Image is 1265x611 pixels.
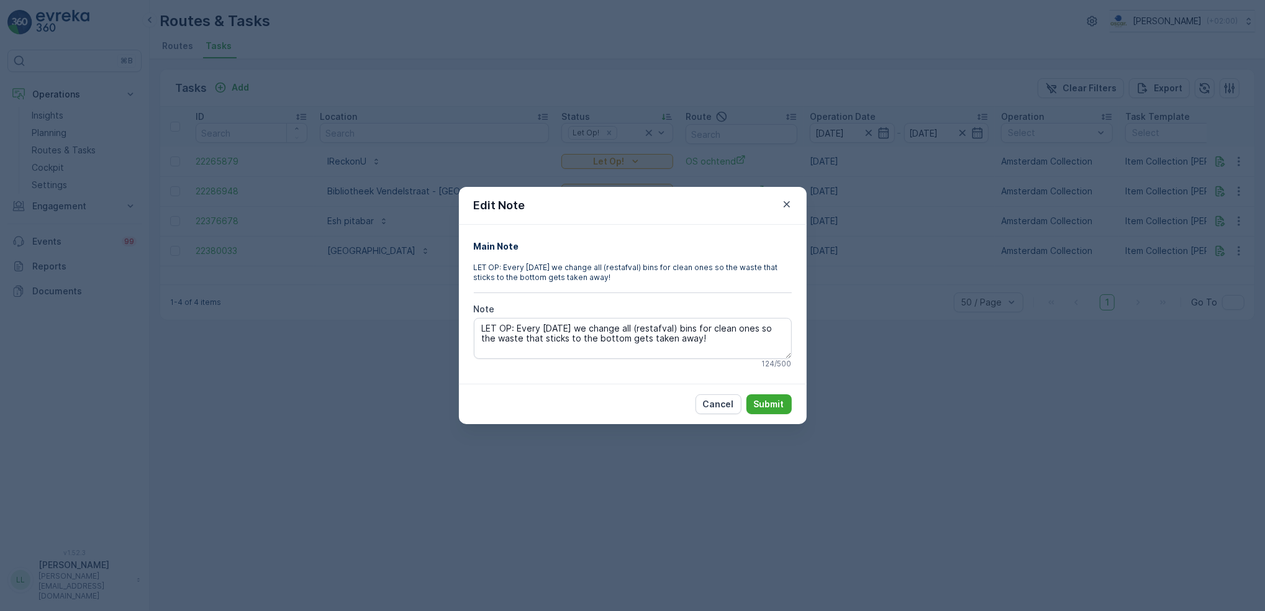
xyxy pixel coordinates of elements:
h4: Main Note [474,240,792,253]
p: Submit [754,398,784,410]
label: Note [474,304,495,314]
button: Submit [746,394,792,414]
p: LET OP: Every [DATE] we change all (restafval) bins for clean ones so the waste that sticks to th... [474,263,792,283]
p: 124 / 500 [762,359,792,369]
p: Cancel [703,398,734,410]
p: Edit Note [474,197,525,214]
button: Cancel [696,394,741,414]
textarea: LET OP: Every [DATE] we change all (restafval) bins for clean ones so the waste that sticks to th... [474,318,792,359]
